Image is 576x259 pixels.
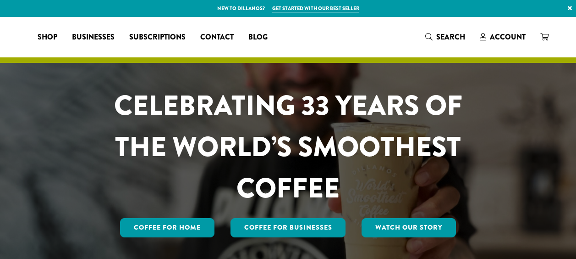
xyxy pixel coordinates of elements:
span: Account [490,32,526,42]
a: Search [418,29,472,45]
a: Coffee For Businesses [230,218,346,237]
a: Watch Our Story [362,218,456,237]
span: Shop [38,32,57,43]
span: Search [436,32,465,42]
a: Get started with our best seller [272,5,359,12]
span: Blog [248,32,268,43]
span: Subscriptions [129,32,186,43]
a: Coffee for Home [120,218,214,237]
h1: CELEBRATING 33 YEARS OF THE WORLD’S SMOOTHEST COFFEE [87,85,489,209]
span: Contact [200,32,234,43]
a: Shop [30,30,65,45]
span: Businesses [72,32,115,43]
